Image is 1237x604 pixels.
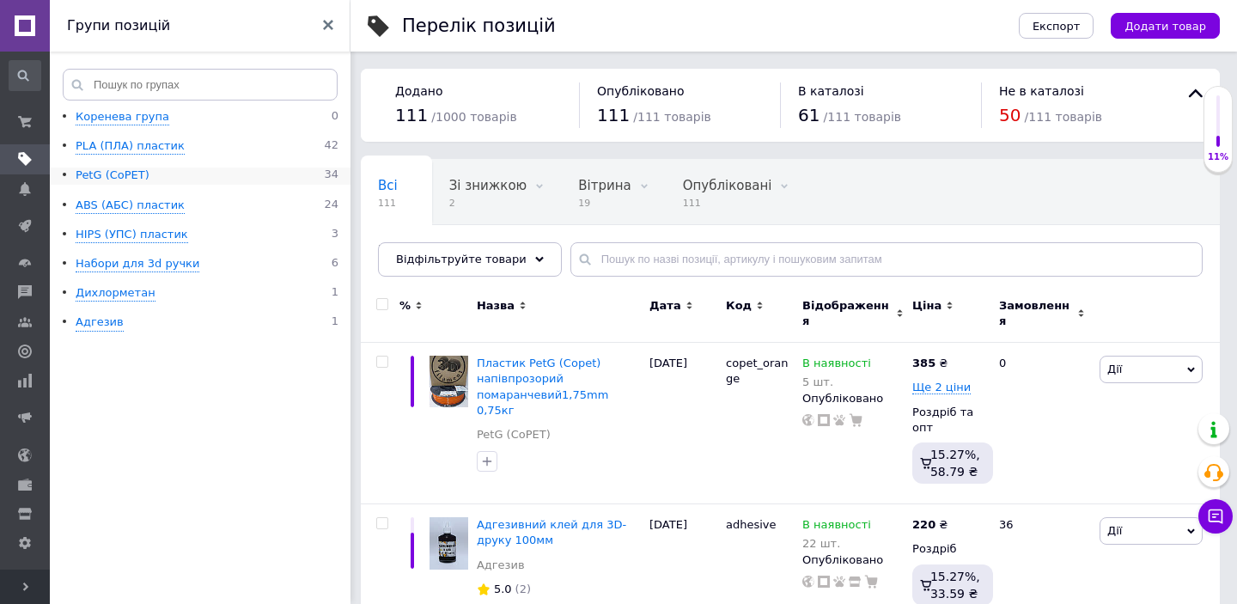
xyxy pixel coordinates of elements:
[402,17,556,35] div: Перелік позицій
[430,517,468,570] img: Адгезивний клей для 3D-друку 100мм
[477,518,626,546] a: Адгезивний клей для 3D-друку 100мм
[578,197,631,210] span: 19
[1107,524,1122,537] span: Дії
[1124,20,1206,33] span: Додати товар
[726,298,752,314] span: Код
[726,518,777,531] span: adhesive
[633,110,710,124] span: / 111 товарів
[802,391,904,406] div: Опубліковано
[824,110,901,124] span: / 111 товарів
[76,198,185,214] div: ABS (АБС) пластик
[989,343,1095,504] div: 0
[912,517,948,533] div: ₴
[515,583,531,595] span: (2)
[912,381,971,394] span: Ще 2 ціни
[324,138,338,155] span: 42
[395,105,428,125] span: 111
[494,583,512,595] span: 5.0
[1111,13,1220,39] button: Додати товар
[477,427,551,442] a: PetG (CoPET)
[802,375,871,388] div: 5 шт.
[912,405,984,436] div: Роздріб та опт
[76,168,149,184] div: PetG (CoPET)
[1198,499,1233,534] button: Чат з покупцем
[430,356,468,407] img: Пластик PetG (Copet) напівпрозорий помаранчевий1,75mm 0,75кг
[578,178,631,193] span: Вітрина
[1019,13,1094,39] button: Експорт
[798,84,864,98] span: В каталозі
[395,84,442,98] span: Додано
[930,448,980,479] span: 15.27%, 58.79 ₴
[683,197,772,210] span: 111
[597,84,685,98] span: Опубліковано
[912,518,935,531] b: 220
[449,197,527,210] span: 2
[597,105,630,125] span: 111
[999,105,1021,125] span: 50
[912,541,984,557] div: Роздріб
[324,168,338,184] span: 34
[999,84,1084,98] span: Не в каталозі
[332,109,338,125] span: 0
[802,298,892,329] span: Відображення
[999,298,1073,329] span: Замовлення
[912,356,948,371] div: ₴
[76,256,199,272] div: Набори для 3d ручки
[324,198,338,214] span: 24
[378,197,398,210] span: 111
[378,243,448,259] span: Приховані
[802,552,904,568] div: Опубліковано
[1033,20,1081,33] span: Експорт
[570,242,1203,277] input: Пошук по назві позиції, артикулу і пошуковим запитам
[396,253,527,265] span: Відфільтруйте товари
[378,178,398,193] span: Всі
[798,105,820,125] span: 61
[477,357,608,417] a: Пластик PetG (Copet) напівпрозорий помаранчевий1,75mm 0,75кг
[76,227,188,243] div: HIPS (УПС) пластик
[802,357,871,375] span: В наявності
[1107,363,1122,375] span: Дії
[802,537,871,550] div: 22 шт.
[1025,110,1102,124] span: / 111 товарів
[449,178,527,193] span: Зі знижкою
[431,110,516,124] span: / 1000 товарів
[912,298,941,314] span: Ціна
[332,285,338,302] span: 1
[76,285,155,302] div: Дихлорметан
[912,357,935,369] b: 385
[76,109,169,125] div: Коренева група
[645,343,722,504] div: [DATE]
[332,256,338,272] span: 6
[1204,151,1232,163] div: 11%
[649,298,681,314] span: Дата
[332,227,338,243] span: 3
[332,314,338,331] span: 1
[683,178,772,193] span: Опубліковані
[477,298,515,314] span: Назва
[76,314,124,331] div: Адгезив
[63,69,338,101] input: Пошук по групах
[477,558,525,573] a: Адгезив
[726,357,788,385] span: copet_orange
[76,138,185,155] div: PLA (ПЛА) пластик
[930,570,980,601] span: 15.27%, 33.59 ₴
[802,518,871,536] span: В наявності
[399,298,411,314] span: %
